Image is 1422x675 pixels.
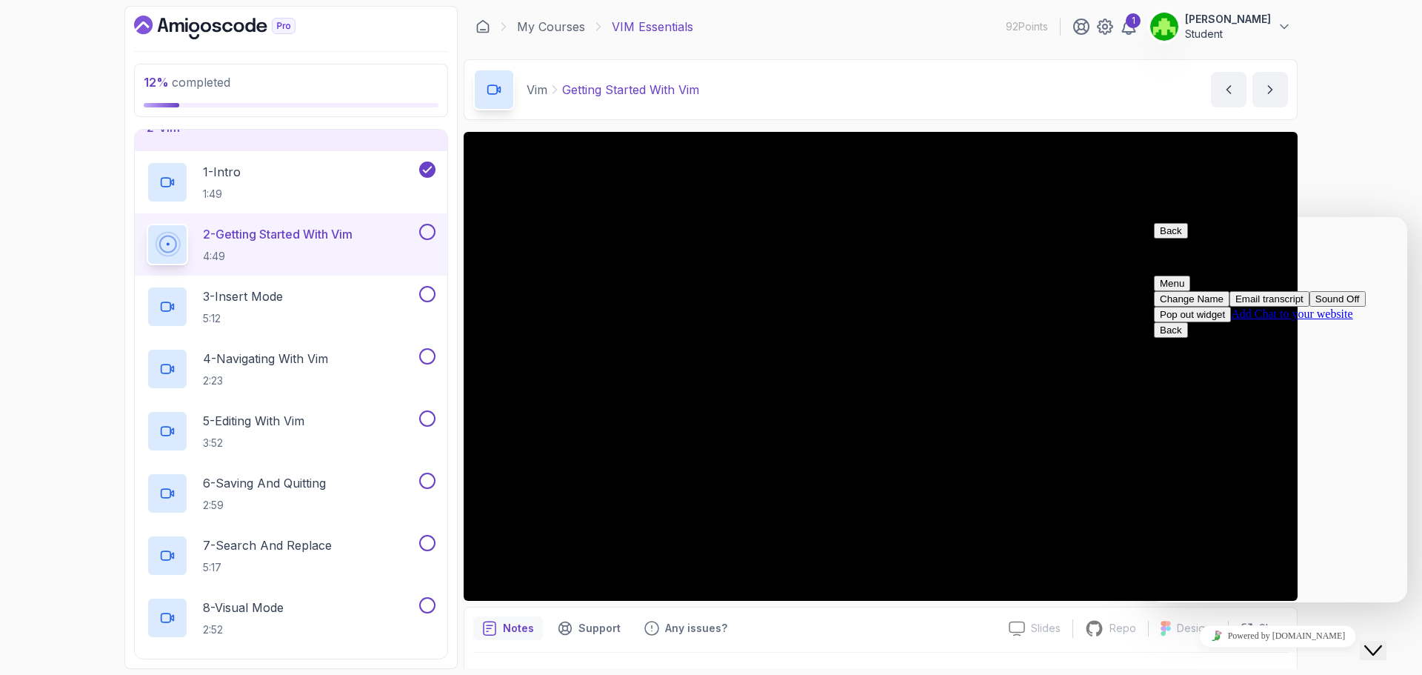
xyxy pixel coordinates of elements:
[1150,13,1178,41] img: user profile image
[1126,13,1141,28] div: 1
[147,286,435,327] button: 3-Insert Mode5:12
[1148,217,1407,602] iframe: chat widget
[527,81,547,99] p: Vim
[203,474,326,492] p: 6 - Saving And Quitting
[203,536,332,554] p: 7 - Search And Replace
[1185,12,1271,27] p: [PERSON_NAME]
[203,436,304,450] p: 3:52
[1149,12,1292,41] button: user profile image[PERSON_NAME]Student
[203,373,328,388] p: 2:23
[503,621,534,636] p: Notes
[578,621,621,636] p: Support
[203,249,353,264] p: 4:49
[517,18,585,36] a: My Courses
[147,224,435,265] button: 2-Getting Started With Vim4:49
[635,616,736,640] button: Feedback button
[203,287,283,305] p: 3 - Insert Mode
[549,616,630,640] button: Support button
[134,16,330,39] a: Dashboard
[1006,19,1048,34] p: 92 Points
[1120,18,1138,36] a: 1
[203,350,328,368] p: 4 - Navigating With Vim
[612,18,693,36] p: VIM Essentials
[147,597,435,639] button: 8-Visual Mode2:52
[1109,621,1136,636] p: Repo
[464,132,1298,601] iframe: 2 - Getting Started With VIM
[203,498,326,513] p: 2:59
[144,75,230,90] span: completed
[665,621,727,636] p: Any issues?
[1148,619,1407,653] iframe: chat widget
[1185,27,1271,41] p: Student
[203,560,332,575] p: 5:17
[147,162,435,203] button: 1-Intro1:49
[203,225,353,243] p: 2 - Getting Started With Vim
[144,75,169,90] span: 12 %
[147,410,435,452] button: 5-Editing With Vim3:52
[475,19,490,34] a: Dashboard
[147,348,435,390] button: 4-Navigating With Vim2:23
[203,187,241,202] p: 1:49
[203,412,304,430] p: 5 - Editing With Vim
[562,81,699,99] p: Getting Started With Vim
[1031,621,1061,636] p: Slides
[203,599,284,616] p: 8 - Visual Mode
[203,622,284,637] p: 2:52
[1252,72,1288,107] button: next content
[473,616,543,640] button: notes button
[1360,616,1407,660] iframe: chat widget
[147,535,435,576] button: 7-Search And Replace5:17
[203,163,241,181] p: 1 - Intro
[1211,72,1246,107] button: previous content
[203,311,283,326] p: 5:12
[147,473,435,514] button: 6-Saving And Quitting2:59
